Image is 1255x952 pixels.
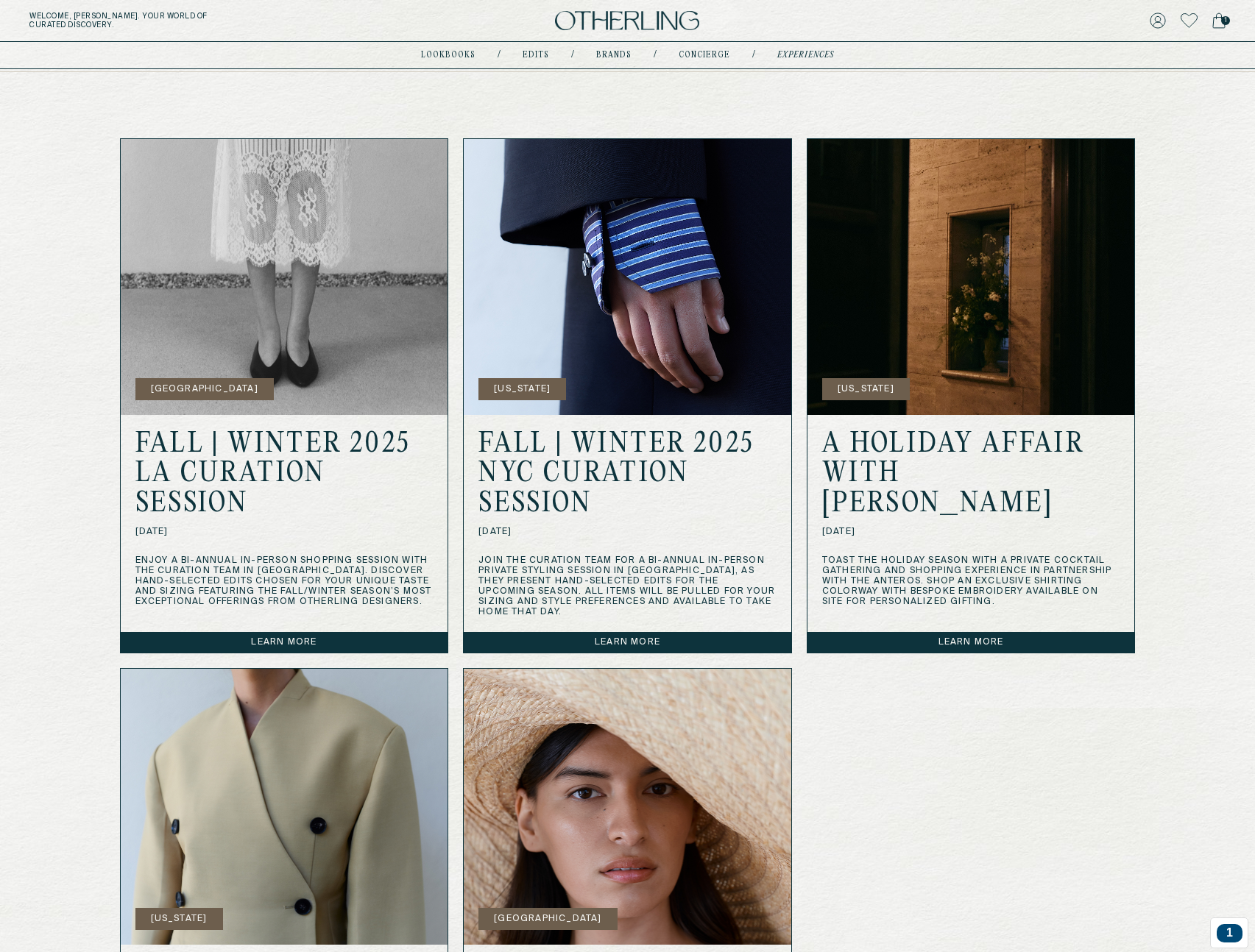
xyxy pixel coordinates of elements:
[121,669,448,945] img: background
[807,139,1135,415] img: background
[752,49,755,61] div: /
[822,527,1120,537] span: [DATE]
[571,49,574,61] div: /
[822,555,1120,607] p: Toast the holiday season with a private cocktail gathering and shopping experience in partnership...
[807,632,1135,653] a: Learn more
[29,12,388,29] h5: Welcome, [PERSON_NAME] . Your world of curated discovery.
[1221,16,1230,25] span: 1
[135,555,434,607] p: Enjoy a bi-annual in-person shopping session with the Curation team in [GEOGRAPHIC_DATA]. Discove...
[822,378,910,400] button: [US_STATE]
[498,49,501,61] div: /
[777,51,834,59] a: experiences
[596,51,632,59] a: Brands
[822,430,1120,519] h2: A HOLIDAY AFFAIR WITH [PERSON_NAME]
[478,430,777,519] h2: FALL | WINTER 2025 NYC CURATION SESSION
[464,139,791,415] img: background
[135,378,274,400] button: [GEOGRAPHIC_DATA]
[135,908,223,930] button: [US_STATE]
[121,632,448,653] a: Learn more
[523,51,549,59] a: Edits
[135,527,434,537] span: [DATE]
[135,430,434,519] h2: FALL | WINTER 2025 LA CURATION SESSION
[1212,10,1226,31] a: 1
[478,908,617,930] button: [GEOGRAPHIC_DATA]
[478,378,566,400] button: [US_STATE]
[679,51,730,59] a: concierge
[121,139,448,415] img: background
[654,49,657,61] div: /
[464,632,791,653] a: Learn more
[464,669,791,945] img: background
[555,11,699,31] img: logo
[478,555,777,617] p: Join the curation team for a bi-annual in-person private styling session in [GEOGRAPHIC_DATA], as...
[421,51,476,59] a: lookbooks
[478,527,777,537] span: [DATE]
